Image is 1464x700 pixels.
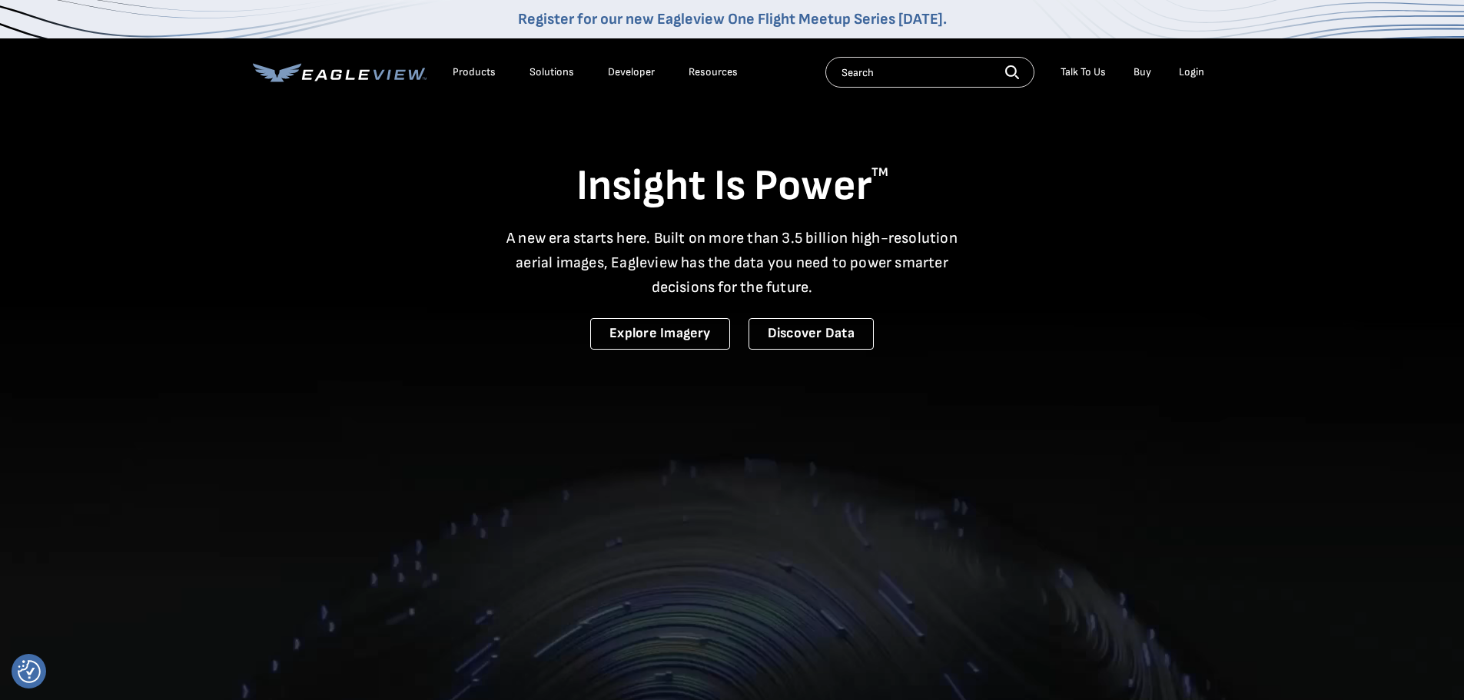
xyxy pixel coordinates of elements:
[608,65,655,79] a: Developer
[1061,65,1106,79] div: Talk To Us
[18,660,41,683] button: Consent Preferences
[529,65,574,79] div: Solutions
[590,318,730,350] a: Explore Imagery
[825,57,1034,88] input: Search
[497,226,968,300] p: A new era starts here. Built on more than 3.5 billion high-resolution aerial images, Eagleview ha...
[453,65,496,79] div: Products
[518,10,947,28] a: Register for our new Eagleview One Flight Meetup Series [DATE].
[749,318,874,350] a: Discover Data
[18,660,41,683] img: Revisit consent button
[253,160,1212,214] h1: Insight Is Power
[871,165,888,180] sup: TM
[1134,65,1151,79] a: Buy
[689,65,738,79] div: Resources
[1179,65,1204,79] div: Login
